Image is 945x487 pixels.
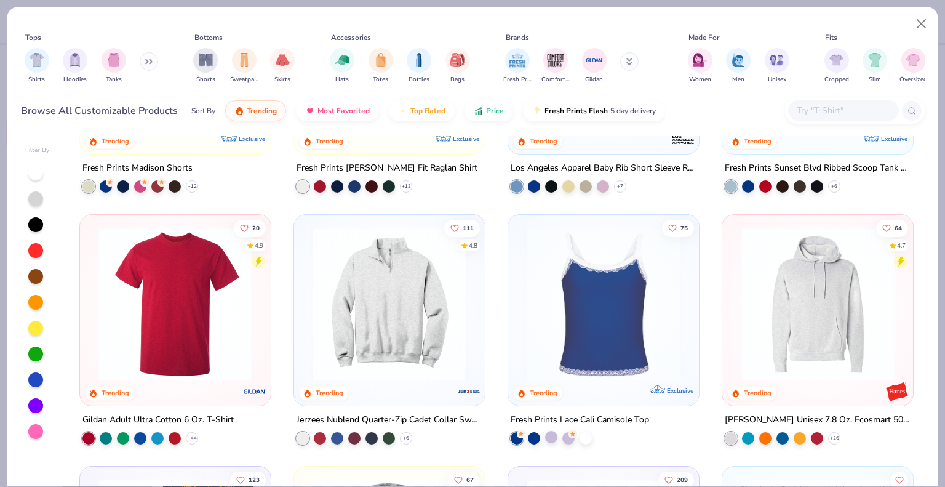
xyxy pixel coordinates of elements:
[899,48,927,84] button: filter button
[102,48,126,84] button: filter button
[829,435,839,442] span: + 26
[402,183,411,190] span: + 13
[412,53,426,67] img: Bottles Image
[610,104,656,118] span: 5 day delivery
[199,53,213,67] img: Shorts Image
[255,241,264,250] div: 4.9
[906,53,920,67] img: Oversized Image
[407,48,431,84] button: filter button
[92,227,258,381] img: 3c1a081b-6ca8-4a00-a3b6-7ee979c43c2b
[305,106,315,116] img: most_fav.gif
[374,53,388,67] img: Totes Image
[895,225,902,231] span: 64
[234,219,266,236] button: Like
[247,106,277,116] span: Trending
[585,75,603,84] span: Gildan
[82,413,234,428] div: Gildan Adult Ultra Cotton 6 Oz. T-Shirt
[869,75,881,84] span: Slim
[25,48,49,84] div: filter for Shirts
[194,32,223,43] div: Bottoms
[725,413,911,428] div: [PERSON_NAME] Unisex 7.8 Oz. Ecosmart 50/50 Pullover Hooded Sweatshirt
[503,48,532,84] div: filter for Fresh Prints
[765,48,789,84] button: filter button
[409,75,429,84] span: Bottles
[469,241,477,250] div: 4.8
[688,48,712,84] button: filter button
[466,477,474,483] span: 67
[230,75,258,84] span: Sweatpants
[398,106,408,116] img: TopRated.gif
[671,127,695,152] img: Los Angeles Apparel logo
[68,53,82,67] img: Hoodies Image
[726,48,751,84] div: filter for Men
[897,241,906,250] div: 4.7
[899,48,927,84] div: filter for Oversized
[450,75,465,84] span: Bags
[28,75,45,84] span: Shirts
[486,106,504,116] span: Price
[63,48,87,84] button: filter button
[107,53,121,67] img: Tanks Image
[687,227,853,381] img: 7bdc074d-834e-4bfb-ad05-961d6dbc2cb2
[765,48,789,84] div: filter for Unisex
[297,413,482,428] div: Jerzees Nublend Quarter-Zip Cadet Collar Sweatshirt
[253,225,260,231] span: 20
[82,161,193,176] div: Fresh Prints Madison Shorts
[317,106,370,116] span: Most Favorited
[21,103,178,118] div: Browse All Customizable Products
[335,53,349,67] img: Hats Image
[335,75,349,84] span: Hats
[617,183,623,190] span: + 7
[410,106,445,116] span: Top Rated
[444,219,480,236] button: Like
[188,435,197,442] span: + 44
[662,219,694,236] button: Like
[689,75,711,84] span: Women
[445,48,470,84] button: filter button
[795,103,890,118] input: Try "T-Shirt"
[541,48,570,84] div: filter for Comfort Colors
[831,183,837,190] span: + 6
[296,100,379,121] button: Most Favorited
[876,219,908,236] button: Like
[276,53,290,67] img: Skirts Image
[829,53,843,67] img: Cropped Image
[770,53,784,67] img: Unisex Image
[688,48,712,84] div: filter for Women
[453,135,479,143] span: Exclusive
[677,477,688,483] span: 209
[30,53,44,67] img: Shirts Image
[585,51,604,70] img: Gildan Image
[196,75,215,84] span: Shorts
[193,48,218,84] div: filter for Shorts
[868,53,882,67] img: Slim Image
[230,48,258,84] div: filter for Sweatpants
[373,75,388,84] span: Totes
[582,48,607,84] button: filter button
[880,135,907,143] span: Exclusive
[249,477,260,483] span: 123
[825,32,837,43] div: Fits
[511,413,649,428] div: Fresh Prints Lace Cali Camisole Top
[508,51,527,70] img: Fresh Prints Image
[450,53,464,67] img: Bags Image
[511,161,696,176] div: Los Angeles Apparel Baby Rib Short Sleeve Raglan
[234,106,244,116] img: trending.gif
[693,53,707,67] img: Women Image
[457,379,481,404] img: Jerzees logo
[242,379,267,404] img: Gildan logo
[824,48,849,84] button: filter button
[230,48,258,84] button: filter button
[863,48,887,84] div: filter for Slim
[270,48,295,84] button: filter button
[503,48,532,84] button: filter button
[25,32,41,43] div: Tops
[506,32,529,43] div: Brands
[824,48,849,84] div: filter for Cropped
[463,225,474,231] span: 111
[63,75,87,84] span: Hoodies
[899,75,927,84] span: Oversized
[297,161,477,176] div: Fresh Prints [PERSON_NAME] Fit Raglan Shirt
[63,48,87,84] div: filter for Hoodies
[541,48,570,84] button: filter button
